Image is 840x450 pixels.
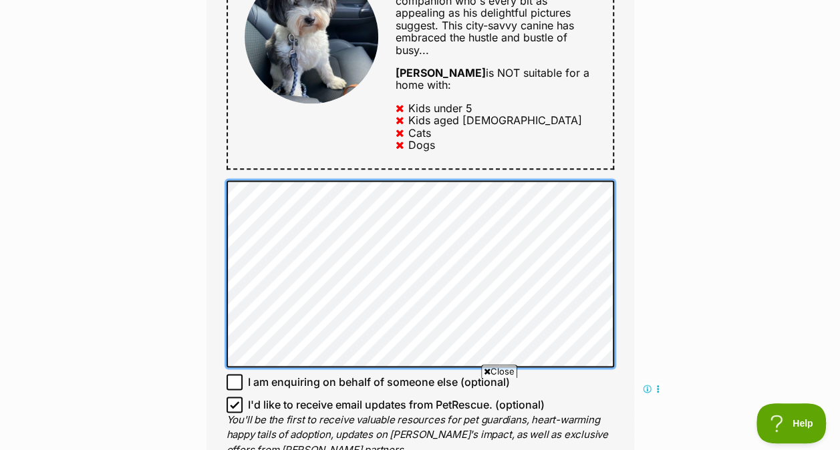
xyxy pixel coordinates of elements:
[408,102,472,114] div: Kids under 5
[408,139,435,151] div: Dogs
[408,114,582,126] div: Kids aged [DEMOGRAPHIC_DATA]
[756,403,827,443] iframe: Help Scout Beacon - Open
[408,127,431,139] div: Cats
[177,383,664,443] iframe: Advertisement
[396,67,595,91] div: is NOT suitable for a home with:
[481,365,517,378] span: Close
[396,66,486,79] strong: [PERSON_NAME]
[248,374,510,390] span: I am enquiring on behalf of someone else (optional)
